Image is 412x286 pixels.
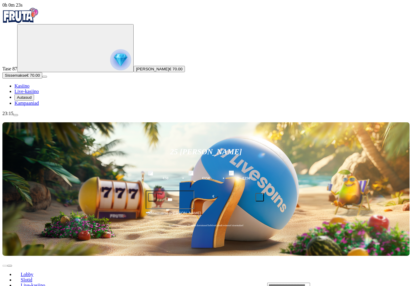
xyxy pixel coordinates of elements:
span: Slotid [18,277,35,282]
img: Fruta [2,8,39,23]
button: plus icon [255,193,264,201]
button: Sissemakse [PERSON_NAME] [146,210,266,221]
span: € [151,210,152,213]
span: € [213,194,214,199]
button: menu [42,76,47,78]
button: Sissemakseplus icon€ 70.00 [2,72,42,79]
button: [PERSON_NAME]€ 70.00 [134,66,185,72]
button: next slide [7,265,12,267]
label: €250 [227,170,265,187]
button: minus icon [148,193,157,201]
span: Tase 87 [2,66,17,71]
span: 23:15 [2,111,13,116]
a: Fruta [2,19,39,24]
button: menu [13,114,18,116]
button: reward progress [17,24,134,72]
nav: Main menu [2,83,410,106]
span: Sissemakse [5,73,27,78]
span: Lobby [18,272,36,277]
a: Lobby [14,270,40,279]
button: prev slide [2,265,7,267]
nav: Primary [2,8,410,106]
a: Live-kasiino [14,89,39,94]
span: user session time [2,2,23,8]
label: €50 [147,170,185,187]
label: €150 [187,170,225,187]
a: Slotid [14,275,39,284]
a: Kampaaniad [14,101,39,106]
a: Kasiino [14,83,30,88]
span: Sissemakse [PERSON_NAME] [147,210,201,221]
img: reward progress [110,49,131,70]
button: Autasud [14,94,34,101]
span: € 70.00 [169,67,182,71]
span: Autasud [17,95,32,100]
span: [PERSON_NAME] [136,67,169,71]
span: € 70.00 [27,73,40,78]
